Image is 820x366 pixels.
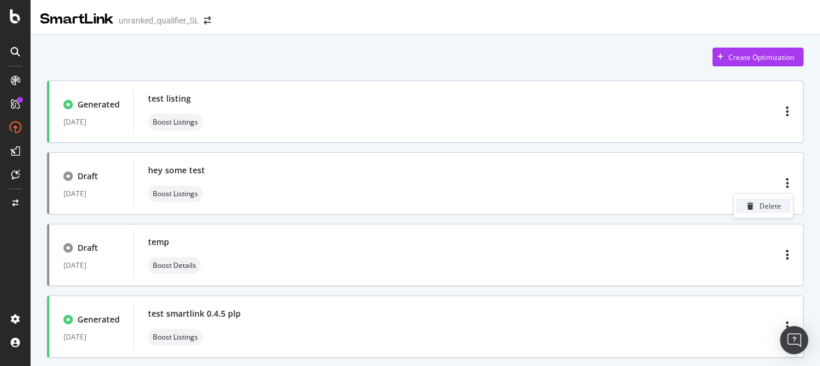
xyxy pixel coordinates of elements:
[780,326,808,354] div: Open Intercom Messenger
[47,80,804,143] a: Generated[DATE]test listingneutral label
[63,258,119,273] div: [DATE]
[148,236,169,248] div: temp
[63,115,119,129] div: [DATE]
[78,242,98,254] div: Draft
[204,16,211,25] div: arrow-right-arrow-left
[148,186,203,202] div: neutral label
[63,187,119,201] div: [DATE]
[63,330,119,344] div: [DATE]
[153,262,196,269] span: Boost Details
[47,152,804,214] a: Draft[DATE]hey some testneutral label
[78,170,98,182] div: Draft
[47,296,804,358] a: Generated[DATE]test smartlink 0.4.5 plpneutral label
[40,9,114,29] div: SmartLink
[728,52,794,62] div: Create Optimization
[713,48,804,66] button: Create Optimization
[148,93,191,105] div: test listing
[759,201,781,211] div: Delete
[148,114,203,130] div: neutral label
[153,190,198,197] span: Boost Listings
[153,334,198,341] span: Boost Listings
[47,224,804,286] a: Draft[DATE]tempneutral label
[78,99,120,110] div: Generated
[153,119,198,126] span: Boost Listings
[119,15,199,26] div: unranked_qualifier_SL
[148,164,205,176] div: hey some test
[148,308,241,320] div: test smartlink 0.4.5 plp
[148,257,201,274] div: neutral label
[78,314,120,325] div: Generated
[148,329,203,345] div: neutral label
